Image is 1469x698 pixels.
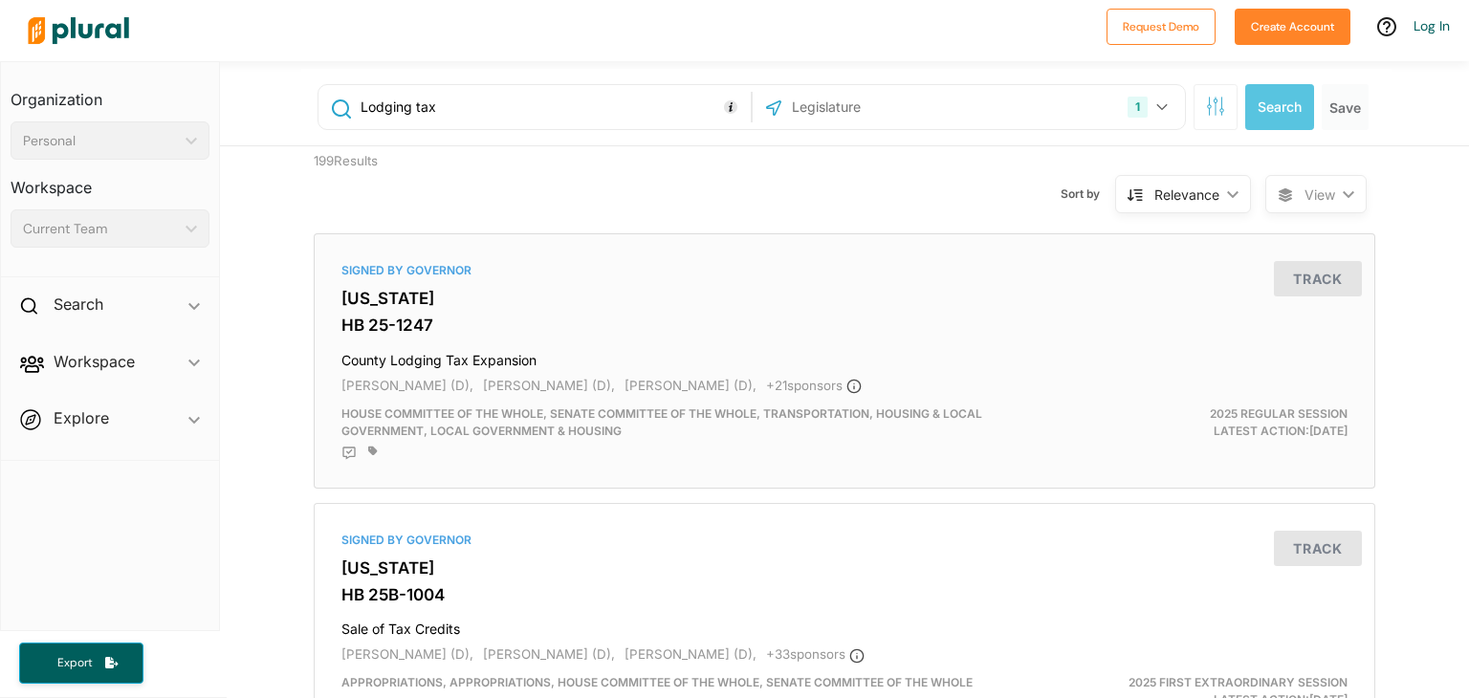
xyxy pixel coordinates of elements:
div: Signed by Governor [341,532,1348,549]
span: [PERSON_NAME] (D), [341,378,473,393]
span: Appropriations, Appropriations, House Committee of the Whole, Senate Committee of the Whole [341,675,973,689]
h2: Search [54,294,103,315]
h3: HB 25-1247 [341,316,1348,335]
div: Add Position Statement [341,446,357,461]
div: Add tags [368,446,378,457]
h3: [US_STATE] [341,289,1348,308]
div: Personal [23,131,178,151]
input: Legislature [790,89,995,125]
span: Search Filters [1206,97,1225,113]
span: + 33 sponsor s [766,646,865,662]
h4: County Lodging Tax Expansion [341,343,1348,369]
h4: Sale of Tax Credits [341,612,1348,638]
span: House Committee of the Whole, Senate Committee of the Whole, Transportation, Housing & Local Gove... [341,406,982,438]
button: Request Demo [1107,9,1216,45]
div: 1 [1128,97,1148,118]
span: 2025 First Extraordinary Session [1129,675,1348,689]
span: [PERSON_NAME] (D), [625,646,756,662]
div: Signed by Governor [341,262,1348,279]
span: [PERSON_NAME] (D), [483,378,615,393]
button: Track [1274,531,1362,566]
span: Sort by [1061,185,1115,203]
div: Relevance [1154,185,1219,205]
span: [PERSON_NAME] (D), [625,378,756,393]
span: [PERSON_NAME] (D), [483,646,615,662]
input: Enter keywords, bill # or legislator name [359,89,746,125]
div: Tooltip anchor [722,98,739,116]
h3: Workspace [11,160,209,202]
h3: [US_STATE] [341,558,1348,578]
h3: HB 25B-1004 [341,585,1348,604]
button: Search [1245,84,1314,130]
div: 199 Results [299,146,572,219]
button: 1 [1120,89,1180,125]
span: [PERSON_NAME] (D), [341,646,473,662]
a: Request Demo [1107,15,1216,35]
div: Latest Action: [DATE] [1017,405,1362,440]
span: View [1305,185,1335,205]
div: Current Team [23,219,178,239]
a: Log In [1414,17,1450,34]
button: Track [1274,261,1362,296]
span: Export [44,655,105,671]
span: 2025 Regular Session [1210,406,1348,421]
span: + 21 sponsor s [766,378,862,393]
button: Create Account [1235,9,1350,45]
button: Export [19,643,143,684]
h3: Organization [11,72,209,114]
button: Save [1322,84,1369,130]
a: Create Account [1235,15,1350,35]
